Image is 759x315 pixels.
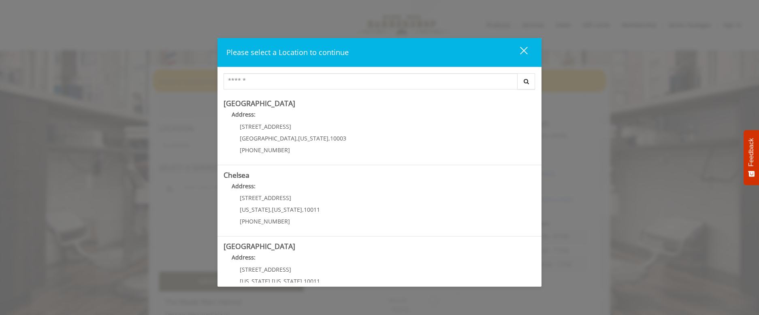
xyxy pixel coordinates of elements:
[270,206,272,213] span: ,
[240,123,291,130] span: [STREET_ADDRESS]
[298,134,328,142] span: [US_STATE]
[240,194,291,202] span: [STREET_ADDRESS]
[240,277,270,285] span: [US_STATE]
[270,277,272,285] span: ,
[330,134,346,142] span: 10003
[224,241,295,251] b: [GEOGRAPHIC_DATA]
[272,277,302,285] span: [US_STATE]
[224,98,295,108] b: [GEOGRAPHIC_DATA]
[224,170,249,180] b: Chelsea
[240,206,270,213] span: [US_STATE]
[522,79,531,84] i: Search button
[226,47,349,57] span: Please select a Location to continue
[744,130,759,185] button: Feedback - Show survey
[511,46,527,58] div: close dialog
[505,44,533,61] button: close dialog
[224,73,518,89] input: Search Center
[224,73,535,94] div: Center Select
[296,134,298,142] span: ,
[232,182,256,190] b: Address:
[240,217,290,225] span: [PHONE_NUMBER]
[304,277,320,285] span: 10011
[232,253,256,261] b: Address:
[304,206,320,213] span: 10011
[328,134,330,142] span: ,
[302,277,304,285] span: ,
[240,266,291,273] span: [STREET_ADDRESS]
[240,146,290,154] span: [PHONE_NUMBER]
[240,134,296,142] span: [GEOGRAPHIC_DATA]
[232,111,256,118] b: Address:
[748,138,755,166] span: Feedback
[272,206,302,213] span: [US_STATE]
[302,206,304,213] span: ,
